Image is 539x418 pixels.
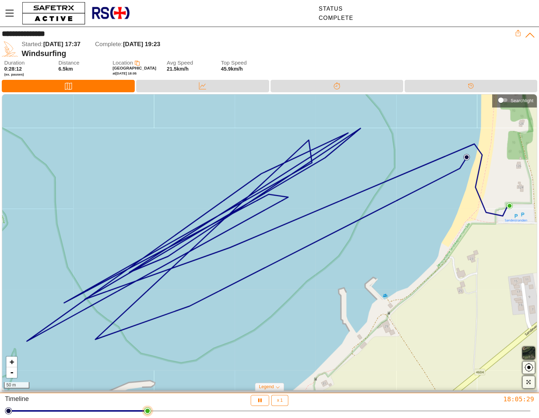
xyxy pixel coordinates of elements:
[22,49,515,58] div: Windsurfing
[123,41,160,48] span: [DATE] 19:23
[113,60,133,66] span: Location
[259,384,274,389] span: Legend
[4,60,50,66] span: Duration
[167,66,189,72] span: 21.5km/h
[4,382,29,389] div: 50 m
[360,395,534,403] div: 18:05:29
[113,66,156,70] span: [GEOGRAPHIC_DATA]
[271,80,403,92] div: Splits
[6,367,17,378] a: Zoom out
[463,154,470,160] img: PathStart.svg
[95,41,123,48] span: Complete:
[113,71,137,75] span: at [DATE] 18:05
[43,41,80,48] span: [DATE] 17:37
[221,66,243,72] span: 45.9km/h
[271,395,288,406] button: x 1
[5,395,179,406] div: Timeline
[167,60,212,66] span: Avg Speed
[59,60,104,66] span: Distance
[22,41,43,48] span: Started:
[91,2,130,25] img: RescueLogo.png
[511,98,533,103] div: Searchlight
[277,398,283,402] span: x 1
[506,203,513,209] img: PathEnd.svg
[59,66,73,72] span: 6.5km
[136,80,269,92] div: Data
[2,41,18,57] img: WIND_SURFING.svg
[319,15,354,21] div: Complete
[405,80,537,92] div: Timeline
[319,6,354,12] div: Status
[221,60,266,66] span: Top Speed
[4,66,22,72] span: 0:28:12
[2,80,135,92] div: Map
[496,95,533,105] div: Searchlight
[4,72,50,77] span: (ex. pauses)
[6,357,17,367] a: Zoom in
